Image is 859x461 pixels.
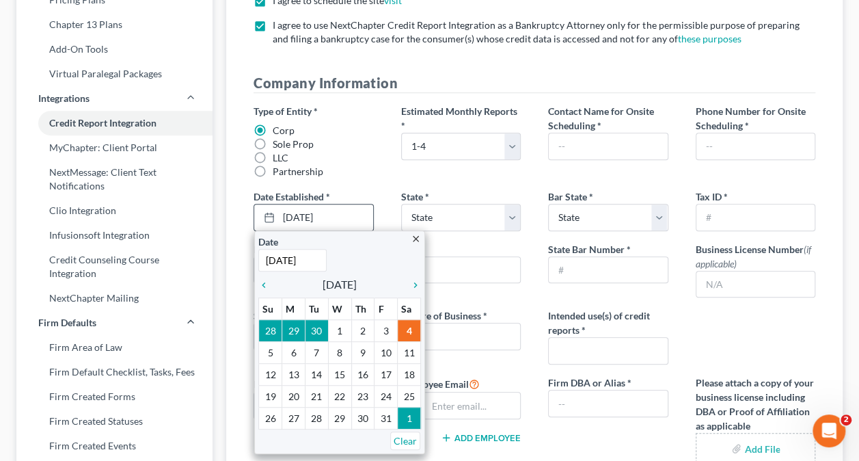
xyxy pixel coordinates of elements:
[403,280,421,291] i: chevron_right
[254,205,372,230] a: [DATE]
[16,198,213,223] a: Clio Integration
[16,160,213,198] a: NextMessage: Client Text Notifications
[374,407,398,429] td: 31
[401,105,517,117] span: Estimated Monthly Reports
[323,276,357,293] span: [DATE]
[273,124,295,136] span: Corp
[427,393,520,419] input: Enter email...
[38,92,90,105] span: Integrations
[273,166,323,177] span: Partnership
[374,341,398,363] td: 10
[696,205,815,230] input: #
[259,407,282,429] td: 26
[328,363,351,385] td: 15
[254,191,324,202] span: Date Established
[16,335,213,360] a: Firm Area of Law
[398,363,421,385] td: 18
[548,377,625,388] span: Firm DBA or Alias
[282,363,305,385] td: 13
[254,243,341,255] span: Main Office Number
[259,363,282,385] td: 12
[411,234,421,244] i: close
[395,257,520,283] input: --
[282,298,305,319] th: M
[16,286,213,311] a: NextChapter Mailing
[273,152,288,163] span: LLC
[328,385,351,407] td: 22
[813,414,845,447] iframe: Intercom live chat
[258,235,278,249] label: Date
[16,248,213,286] a: Credit Counseling Course Integration
[696,191,722,202] span: Tax ID
[16,434,213,458] a: Firm Created Events
[351,319,374,341] td: 2
[549,391,667,417] input: --
[390,432,420,450] a: Clear
[398,298,421,319] th: Sa
[328,319,351,341] td: 1
[696,272,815,298] input: N/A
[259,341,282,363] td: 5
[16,223,213,248] a: Infusionsoft Integration
[258,276,276,293] a: chevron_left
[16,12,213,37] a: Chapter 13 Plans
[259,385,282,407] td: 19
[16,62,213,86] a: Virtual Paralegal Packages
[548,310,650,336] span: Intended use(s) of credit reports
[548,105,654,131] span: Contact Name for Onsite Scheduling
[305,363,328,385] td: 14
[16,360,213,384] a: Firm Default Checklist, Tasks, Fees
[548,191,587,202] span: Bar State
[328,407,351,429] td: 29
[677,33,741,44] a: these purposes
[398,385,421,407] td: 25
[374,385,398,407] td: 24
[696,243,811,269] span: (if applicable)
[16,135,213,160] a: MyChapter: Client Portal
[696,376,815,433] label: Please attach a copy of your business license including DBA or Proof of Affiliation as applicable
[328,341,351,363] td: 8
[374,363,398,385] td: 17
[282,341,305,363] td: 6
[16,409,213,434] a: Firm Created Statuses
[282,407,305,429] td: 27
[254,310,329,321] span: Scope of Business
[305,341,328,363] td: 7
[401,191,423,202] span: State
[305,407,328,429] td: 28
[374,319,398,341] td: 3
[374,298,398,319] th: F
[401,310,481,321] span: Nature of Business
[254,376,352,392] label: Employee Full Name
[254,73,815,93] h4: Company Information
[328,298,351,319] th: W
[549,133,667,159] input: --
[305,319,328,341] td: 30
[696,105,806,131] span: Phone Number for Onsite Scheduling
[282,319,305,341] td: 29
[259,319,282,341] td: 28
[351,298,374,319] th: Th
[16,37,213,62] a: Add-On Tools
[403,276,421,293] a: chevron_right
[351,363,374,385] td: 16
[273,19,799,44] span: I agree to use NextChapter Credit Report Integration as a Bankruptcy Attorney only for the permis...
[398,407,421,429] td: 1
[351,407,374,429] td: 30
[398,341,421,363] td: 11
[254,105,312,117] span: Type of Entity
[258,280,276,291] i: chevron_left
[305,298,328,319] th: Tu
[273,138,314,150] span: Sole Prop
[351,341,374,363] td: 9
[549,257,667,283] input: #
[411,230,421,246] a: close
[259,298,282,319] th: Su
[16,384,213,409] a: Firm Created Forms
[38,316,96,330] span: Firm Defaults
[282,385,305,407] td: 20
[16,86,213,111] a: Integrations
[441,432,521,443] button: Add Employee
[696,133,815,159] input: --
[401,376,480,392] label: Employee Email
